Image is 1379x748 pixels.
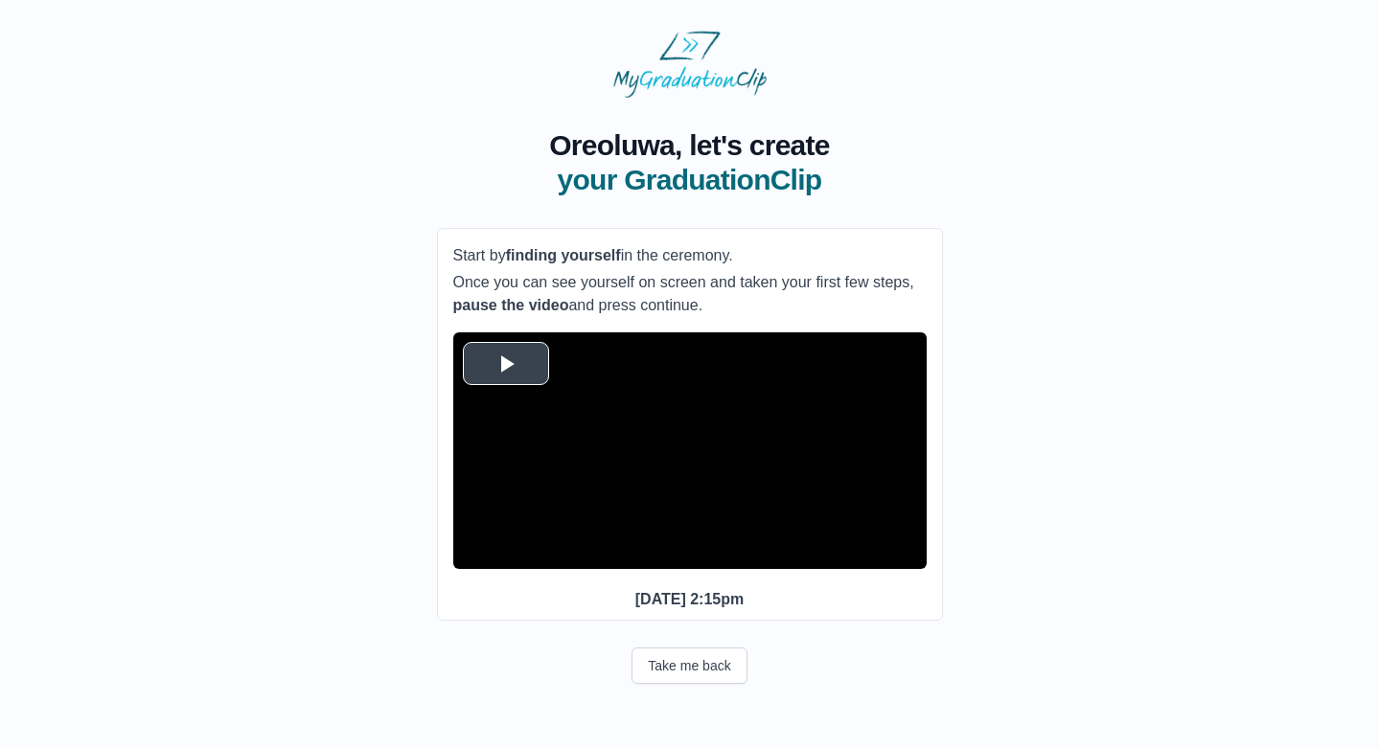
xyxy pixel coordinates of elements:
b: pause the video [453,297,569,313]
button: Take me back [632,647,747,684]
div: Video Player [453,332,927,569]
p: Start by in the ceremony. [453,244,927,267]
span: your GraduationClip [549,163,829,197]
img: MyGraduationClip [613,31,767,98]
b: finding yourself [506,247,621,263]
p: Once you can see yourself on screen and taken your first few steps, and press continue. [453,271,927,317]
button: Play Video [463,342,549,385]
p: [DATE] 2:15pm [453,588,927,611]
span: Oreoluwa, let's create [549,128,829,163]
